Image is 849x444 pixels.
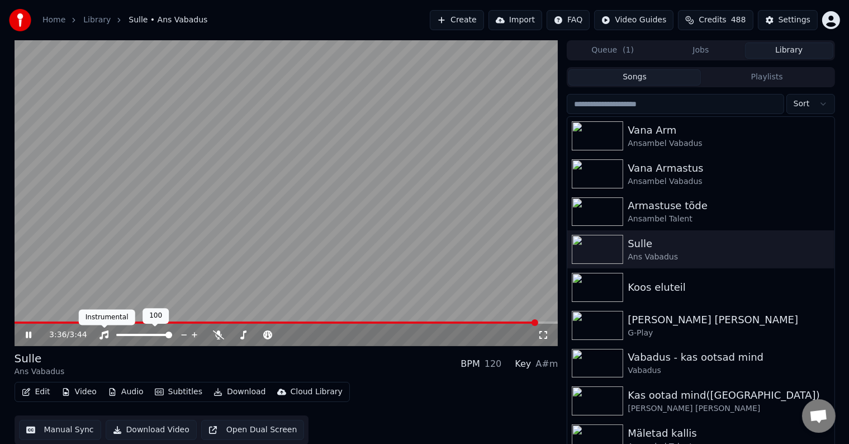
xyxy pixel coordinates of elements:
button: FAQ [547,10,590,30]
span: 488 [731,15,746,26]
button: Download [209,384,271,400]
span: Sort [794,98,810,110]
button: Subtitles [150,384,207,400]
div: Open chat [802,399,836,433]
button: Edit [17,384,55,400]
div: [PERSON_NAME] [PERSON_NAME] [628,312,829,328]
button: Queue [568,42,657,59]
button: Manual Sync [19,420,101,440]
div: Ansambel Vabadus [628,138,829,149]
div: Vana Armastus [628,160,829,176]
button: Create [430,10,484,30]
span: 3:44 [69,329,87,341]
span: Sulle • Ans Vabadus [129,15,207,26]
img: youka [9,9,31,31]
div: Mäletad kallis [628,426,829,441]
button: Playlists [701,69,833,86]
div: [PERSON_NAME] [PERSON_NAME] [628,403,829,414]
a: Home [42,15,65,26]
button: Jobs [657,42,745,59]
nav: breadcrumb [42,15,207,26]
button: Audio [103,384,148,400]
div: Ans Vabadus [628,252,829,263]
div: Ansambel Vabadus [628,176,829,187]
a: Library [83,15,111,26]
button: Library [745,42,833,59]
div: A#m [535,357,558,371]
div: Key [515,357,531,371]
div: Koos eluteil [628,280,829,295]
button: Settings [758,10,818,30]
div: Sulle [15,351,65,366]
div: Sulle [628,236,829,252]
div: / [49,329,76,341]
div: Cloud Library [291,386,343,398]
div: Settings [779,15,810,26]
div: 120 [485,357,502,371]
div: Vabadus [628,365,829,376]
div: Ans Vabadus [15,366,65,377]
button: Video [57,384,101,400]
div: 100 [143,308,169,324]
div: BPM [461,357,480,371]
div: Instrumental [79,310,135,325]
div: Kas ootad mind([GEOGRAPHIC_DATA]) [628,388,829,403]
button: Import [488,10,542,30]
button: Open Dual Screen [201,420,305,440]
div: Vabadus - kas ootsad mind [628,349,829,365]
span: 3:36 [49,329,67,341]
button: Video Guides [594,10,673,30]
div: Ansambel Talent [628,214,829,225]
button: Credits488 [678,10,753,30]
div: G-Play [628,328,829,339]
button: Download Video [106,420,197,440]
button: Songs [568,69,701,86]
div: Armastuse tõde [628,198,829,214]
span: ( 1 ) [623,45,634,56]
span: Credits [699,15,726,26]
div: Vana Arm [628,122,829,138]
